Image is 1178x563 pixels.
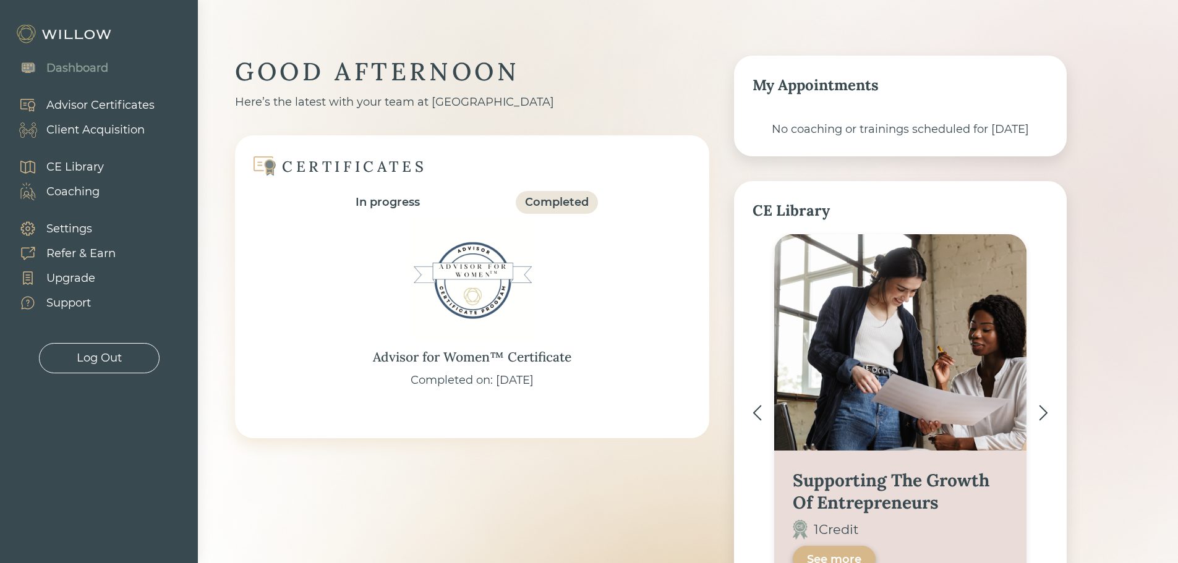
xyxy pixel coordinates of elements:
a: Dashboard [6,56,108,80]
a: Client Acquisition [6,117,155,142]
a: Upgrade [6,266,116,290]
div: Settings [46,221,92,237]
div: CERTIFICATES [282,157,427,176]
div: Here’s the latest with your team at [GEOGRAPHIC_DATA] [235,94,709,111]
div: GOOD AFTERNOON [235,56,709,88]
img: Advisor for Women™ Certificate Badge [411,219,534,342]
div: Support [46,295,91,311]
div: Advisor Certificates [46,97,155,114]
div: Dashboard [46,60,108,77]
div: CE Library [753,200,1048,222]
div: Log Out [77,350,122,366]
a: CE Library [6,155,104,179]
div: Advisor for Women™ Certificate [373,347,571,367]
img: Willow [15,24,114,44]
img: > [1039,405,1048,421]
div: Completed on: [DATE] [411,372,534,389]
div: Coaching [46,184,100,200]
div: Supporting The Growth Of Entrepreneurs [793,469,1008,514]
div: Refer & Earn [46,245,116,262]
div: Completed [525,194,589,211]
a: Settings [6,216,116,241]
div: Client Acquisition [46,122,145,138]
a: Refer & Earn [6,241,116,266]
div: 1 Credit [814,520,859,540]
div: CE Library [46,159,104,176]
a: Advisor Certificates [6,93,155,117]
div: Upgrade [46,270,95,287]
div: My Appointments [753,74,1048,96]
a: Coaching [6,179,104,204]
div: In progress [356,194,420,211]
div: No coaching or trainings scheduled for [DATE] [753,121,1048,138]
img: < [753,405,762,421]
